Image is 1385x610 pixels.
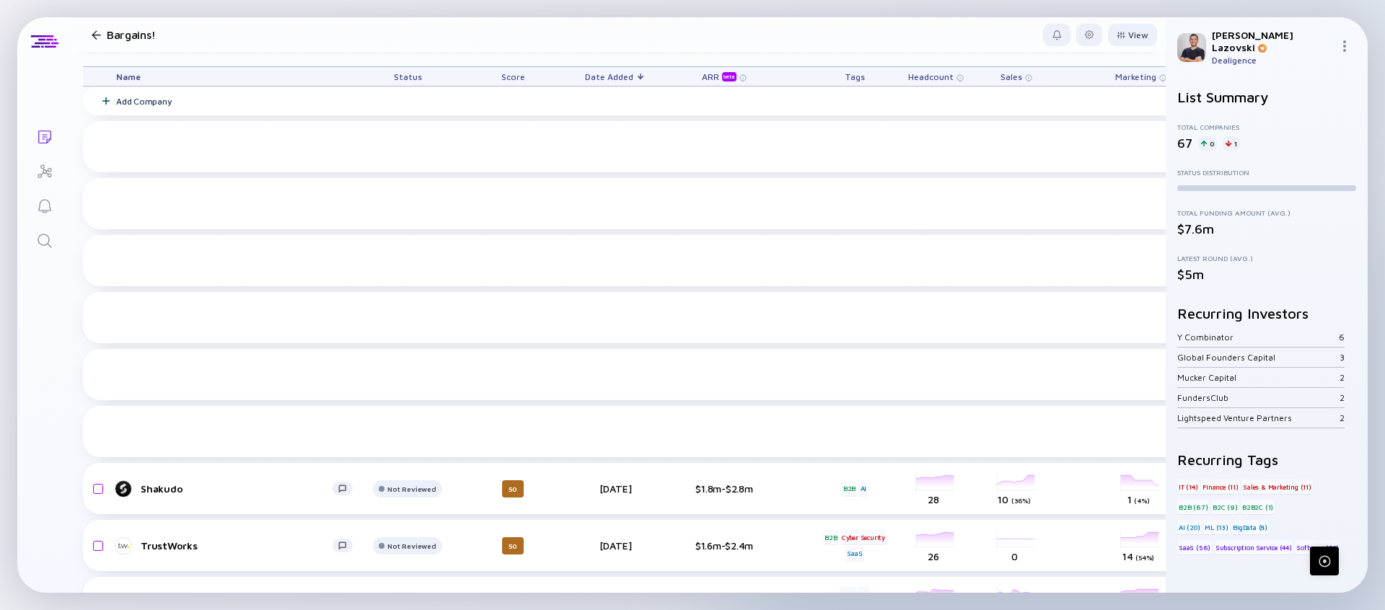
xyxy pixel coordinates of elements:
div: Total Companies [1177,123,1356,131]
img: Adam Profile Picture [1177,33,1206,62]
div: Software (31) [1295,540,1340,554]
div: Mucker Capital [1177,372,1340,383]
div: $7.6m [1177,221,1356,237]
span: Headcount [908,71,954,82]
div: 2 [1340,392,1345,403]
div: Lightspeed Venture Partners [1177,412,1340,423]
div: 3 [1340,352,1345,363]
div: Not Reviewed [387,485,436,493]
div: SaaS [845,547,863,561]
div: AI [859,482,869,496]
a: Lists [17,118,71,153]
div: TrustWorks [141,539,333,552]
div: SaaS (56) [1177,540,1212,554]
a: Search [17,222,71,257]
div: Shakudo [141,482,333,495]
div: 50 [502,480,524,498]
a: TrustWorks [116,537,364,554]
div: 50 [502,537,524,554]
div: 2 [1340,412,1345,423]
div: [DATE] [575,539,656,552]
div: $1.6m-$2.4m [677,539,771,552]
div: HR [857,587,870,601]
div: ML (13) [1203,520,1230,534]
h2: Recurring Tags [1177,451,1356,468]
span: Sales [1001,71,1022,82]
div: [DATE] [575,482,656,495]
div: 6 [1339,332,1345,342]
div: 0 [1198,136,1217,151]
div: B2B [842,482,857,496]
div: ARR [702,71,739,81]
div: Not Reviewed [387,542,436,550]
div: Subscription Service (44) [1214,540,1293,554]
div: BigData (8) [1231,520,1269,534]
div: FundersClub [1177,392,1340,403]
div: Date Added [575,67,656,86]
div: Cyber Security [840,530,887,544]
div: 67 [1177,136,1192,151]
div: Dealigence [1212,55,1333,66]
img: Menu [1339,40,1350,52]
span: Status [394,71,422,82]
span: Marketing [1115,71,1156,82]
a: Shakudo [116,480,364,498]
div: B2B2C (1) [1241,500,1275,514]
div: $1.8m-$2.8m [677,482,771,495]
div: Sales & Marketing (11) [1241,479,1313,494]
div: IT (14) [1177,479,1200,494]
div: Finance (11) [1201,479,1240,494]
div: Y Combinator [1177,332,1339,342]
div: [PERSON_NAME] Lazovski [1212,29,1333,53]
div: Global Founders Capital [1177,352,1340,363]
div: Tags [814,67,895,86]
h2: Recurring Investors [1177,305,1356,322]
h1: Bargains! [107,28,157,41]
div: Latest Round (Avg.) [1177,254,1356,262]
h2: List Summary [1177,89,1356,105]
div: Total Funding Amount (Avg.) [1177,208,1356,217]
div: B2C (9) [1211,500,1239,514]
div: AI (20) [1177,520,1202,534]
div: $5m [1177,267,1356,282]
div: beta [722,72,737,81]
div: B2B [840,587,855,601]
div: Add Company [116,96,172,107]
div: B2B (67) [1177,500,1209,514]
div: B2B [823,530,838,544]
div: 1 [1223,136,1240,151]
a: Reminders [17,187,71,222]
div: 2 [1340,372,1345,383]
div: Score [472,67,553,86]
div: Name [105,67,364,86]
button: View [1108,24,1157,46]
div: Status Distribution [1177,168,1356,177]
a: Investor Map [17,153,71,187]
